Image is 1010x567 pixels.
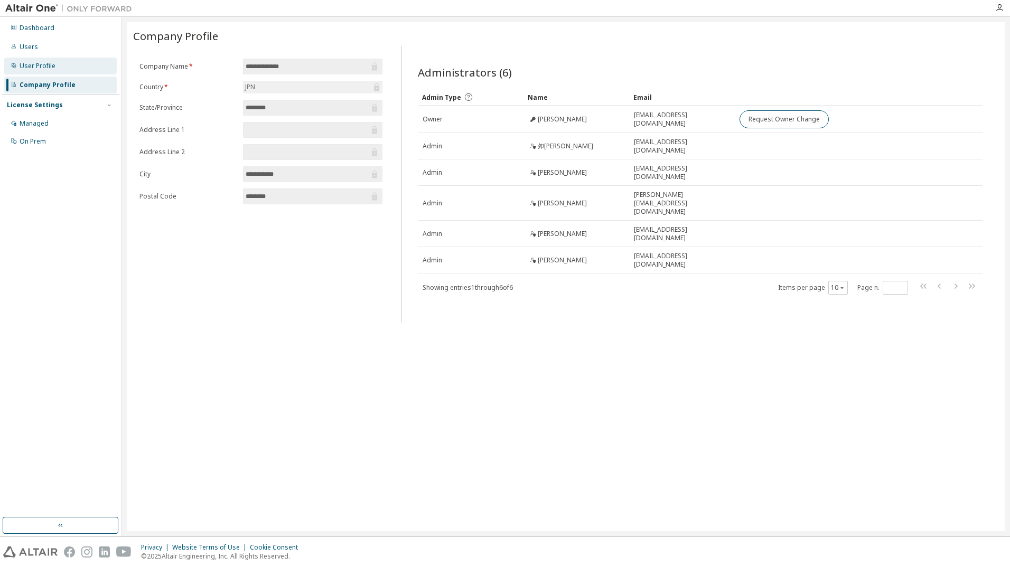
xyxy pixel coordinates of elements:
div: Email [633,89,731,106]
label: Address Line 2 [139,148,237,156]
img: instagram.svg [81,546,92,557]
div: Company Profile [20,81,76,89]
span: [PERSON_NAME] [538,230,587,238]
span: Admin [423,168,442,177]
span: 夘[PERSON_NAME] [538,142,593,150]
span: [PERSON_NAME][EMAIL_ADDRESS][DOMAIN_NAME] [634,191,730,216]
img: youtube.svg [116,546,132,557]
label: Address Line 1 [139,126,237,134]
div: JPN [243,81,382,93]
span: Administrators (6) [418,65,512,80]
div: Website Terms of Use [172,543,250,552]
img: facebook.svg [64,546,75,557]
div: On Prem [20,137,46,146]
div: JPN [244,81,257,93]
div: Cookie Consent [250,543,304,552]
div: License Settings [7,101,63,109]
span: [EMAIL_ADDRESS][DOMAIN_NAME] [634,111,730,128]
span: [EMAIL_ADDRESS][DOMAIN_NAME] [634,252,730,269]
span: Admin Type [422,93,461,102]
label: Company Name [139,62,237,71]
div: Privacy [141,543,172,552]
img: linkedin.svg [99,546,110,557]
img: Altair One [5,3,137,14]
label: Postal Code [139,192,237,201]
span: Page n. [857,281,908,295]
span: Admin [423,199,442,207]
span: Admin [423,256,442,264]
span: [PERSON_NAME] [538,256,587,264]
p: © 2025 Altair Engineering, Inc. All Rights Reserved. [141,552,304,561]
label: City [139,170,237,178]
span: [EMAIL_ADDRESS][DOMAIN_NAME] [634,138,730,155]
img: altair_logo.svg [3,546,58,557]
span: Company Profile [133,29,218,43]
span: [EMAIL_ADDRESS][DOMAIN_NAME] [634,164,730,181]
label: Country [139,83,237,91]
span: [PERSON_NAME] [538,168,587,177]
div: Managed [20,119,49,128]
span: Admin [423,142,442,150]
span: [EMAIL_ADDRESS][DOMAIN_NAME] [634,225,730,242]
span: Admin [423,230,442,238]
span: Owner [423,115,443,124]
span: Items per page [778,281,848,295]
span: [PERSON_NAME] [538,199,587,207]
div: Dashboard [20,24,54,32]
div: Name [528,89,625,106]
span: [PERSON_NAME] [538,115,587,124]
span: Showing entries 1 through 6 of 6 [423,283,513,292]
label: State/Province [139,103,237,112]
div: User Profile [20,62,55,70]
div: Users [20,43,38,51]
button: 10 [831,283,845,292]
button: Request Owner Change [740,110,829,128]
